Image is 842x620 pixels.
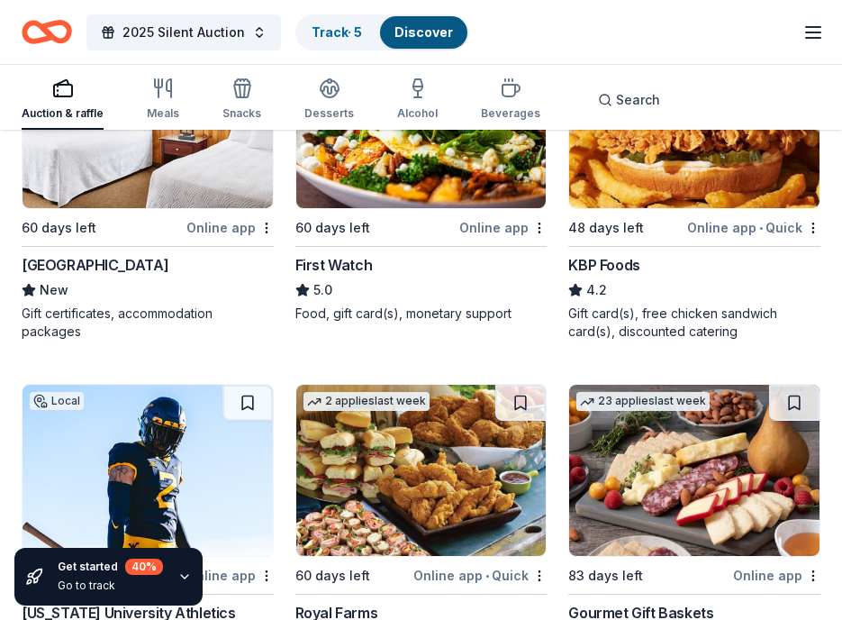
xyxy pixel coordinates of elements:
button: Alcohol [397,70,438,130]
div: 60 days left [295,217,370,239]
div: Local [30,392,84,410]
button: Auction & raffle [22,70,104,130]
div: 23 applies last week [576,392,710,411]
span: 2025 Silent Auction [122,22,245,43]
a: Image for Oglebay Park ResortLocal60 days leftOnline app[GEOGRAPHIC_DATA]NewGift certificates, ac... [22,36,274,341]
div: Online app [733,564,820,587]
span: • [485,569,489,583]
span: Search [616,89,660,111]
div: Get started [58,559,163,575]
span: • [759,221,763,235]
img: Image for Royal Farms [296,385,547,556]
button: Meals [147,70,179,130]
button: Search [584,82,675,118]
div: Online app Quick [413,564,547,587]
a: Home [22,11,72,53]
a: Discover [394,24,453,40]
div: Desserts [304,106,354,121]
div: Gift certificates, accommodation packages [22,305,274,341]
a: Track· 5 [312,24,362,40]
a: Image for First Watch2 applieslast week60 days leftOnline appFirst Watch5.0Food, gift card(s), mo... [295,36,548,323]
div: 60 days left [22,217,96,239]
div: Snacks [222,106,261,121]
button: Snacks [222,70,261,130]
div: Meals [147,106,179,121]
img: Image for Gourmet Gift Baskets [569,385,819,556]
div: Online app [186,216,274,239]
a: Image for KBP Foods14 applieslast week48 days leftOnline app•QuickKBP Foods4.2Gift card(s), free ... [568,36,820,341]
div: Alcohol [397,106,438,121]
img: Image for West Virginia University Athletics [23,385,273,556]
div: Go to track [58,579,163,593]
button: Track· 5Discover [295,14,469,50]
div: Online app [459,216,547,239]
span: 5.0 [313,279,332,301]
div: 60 days left [295,565,370,587]
div: Gift card(s), free chicken sandwich card(s), discounted catering [568,305,820,341]
div: 83 days left [568,565,643,587]
div: KBP Foods [568,254,639,276]
div: Beverages [481,106,540,121]
div: 2 applies last week [303,392,430,411]
div: [GEOGRAPHIC_DATA] [22,254,168,276]
span: New [40,279,68,301]
div: Online app Quick [687,216,820,239]
div: 40 % [125,559,163,575]
div: Auction & raffle [22,106,104,121]
button: Beverages [481,70,540,130]
button: 2025 Silent Auction [86,14,281,50]
div: Food, gift card(s), monetary support [295,305,548,323]
span: 4.2 [586,279,607,301]
div: 48 days left [568,217,644,239]
div: First Watch [295,254,373,276]
button: Desserts [304,70,354,130]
